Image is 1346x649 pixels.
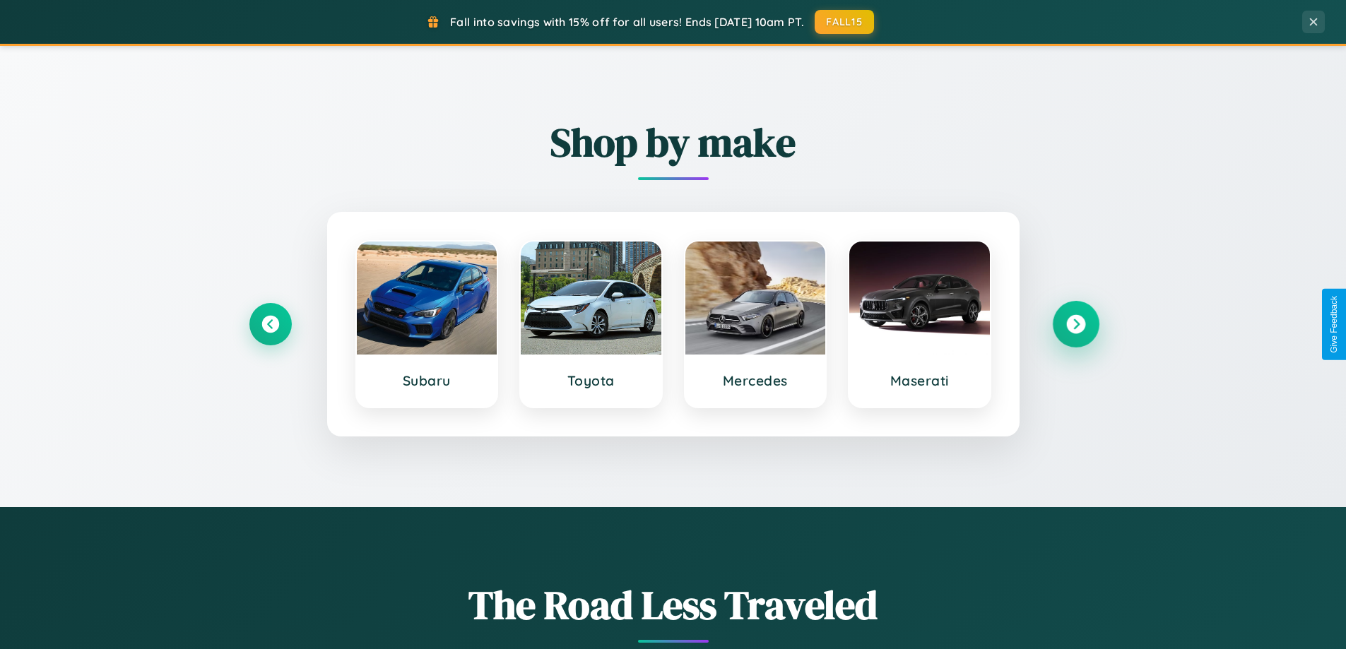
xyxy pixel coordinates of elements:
[863,372,976,389] h3: Maserati
[1329,296,1339,353] div: Give Feedback
[249,115,1097,169] h2: Shop by make
[699,372,812,389] h3: Mercedes
[249,578,1097,632] h1: The Road Less Traveled
[535,372,647,389] h3: Toyota
[450,15,804,29] span: Fall into savings with 15% off for all users! Ends [DATE] 10am PT.
[815,10,874,34] button: FALL15
[371,372,483,389] h3: Subaru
